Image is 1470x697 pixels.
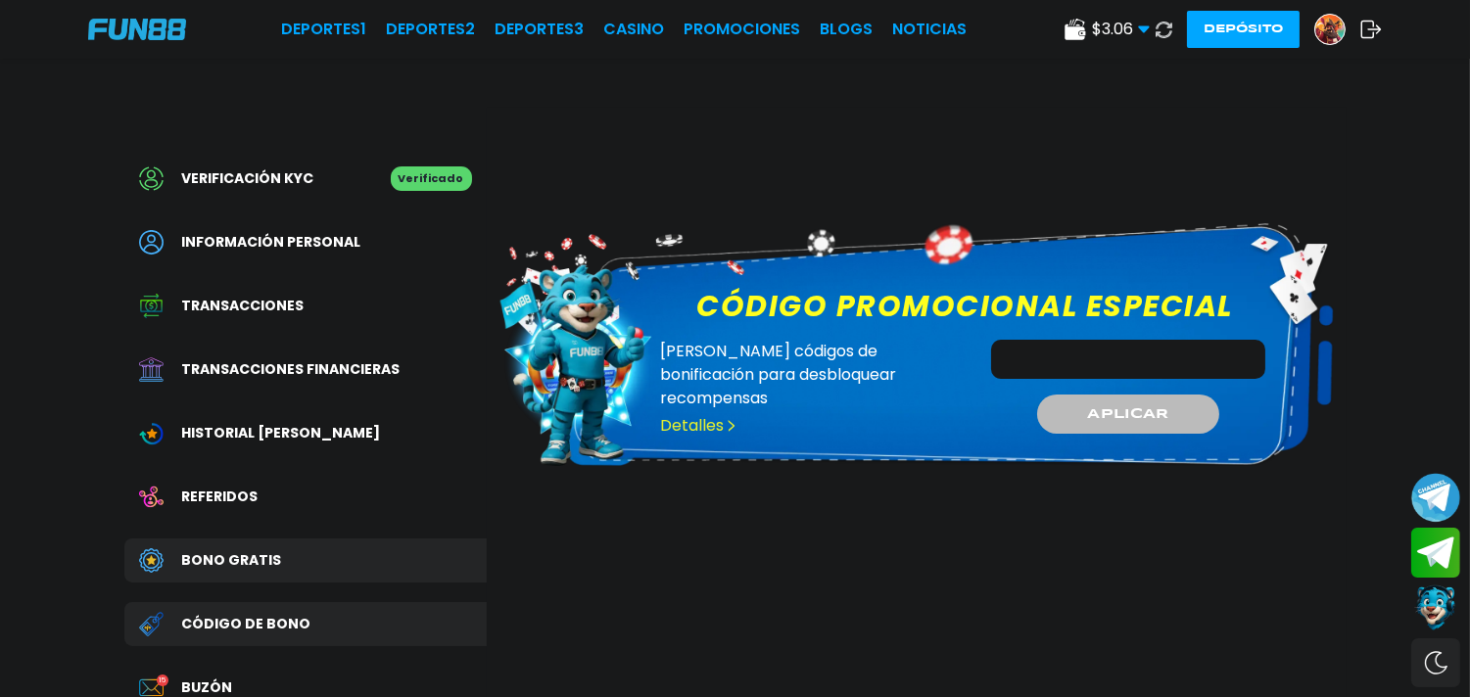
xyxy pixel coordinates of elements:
[1314,14,1360,45] a: Avatar
[124,475,487,519] a: ReferralReferidos
[139,548,164,573] img: Free Bonus
[88,19,186,40] img: Company Logo
[124,348,487,392] a: Financial TransactionTransacciones financieras
[182,296,305,316] span: Transacciones
[139,421,164,445] img: Wagering Transaction
[124,284,487,328] a: Transaction HistoryTransacciones
[685,284,1245,328] label: Código promocional especial
[684,18,800,41] a: Promociones
[124,411,487,455] a: Wagering TransactionHistorial [PERSON_NAME]
[1092,18,1150,41] span: $ 3.06
[1187,11,1300,48] button: Depósito
[386,18,475,41] a: Deportes2
[660,414,737,438] a: Detalles
[124,602,487,646] a: Redeem BonusCódigo de bono
[139,294,164,318] img: Transaction History
[1411,528,1460,579] button: Join telegram
[1315,15,1345,44] img: Avatar
[182,359,401,380] span: Transacciones financieras
[1411,582,1460,633] button: Contact customer service
[281,18,366,41] a: Deportes1
[182,168,314,189] span: Verificación KYC
[1037,395,1219,434] button: APLICAR
[1411,638,1460,687] div: Switch theme
[139,357,164,382] img: Financial Transaction
[892,18,967,41] a: NOTICIAS
[820,18,873,41] a: BLOGS
[124,157,487,201] a: Verificación KYCVerificado
[139,230,164,255] img: Personal
[139,485,164,509] img: Referral
[157,674,168,686] p: 15
[124,538,487,582] a: Free BonusBono Gratis
[182,550,282,571] span: Bono Gratis
[1087,404,1168,425] span: APLICAR
[182,423,381,443] span: Historial [PERSON_NAME]
[182,614,311,634] span: Código de bono
[660,340,965,410] p: [PERSON_NAME] códigos de bonificación para desbloquear recompensas
[391,166,472,191] p: Verificado
[182,232,361,253] span: Información personal
[139,612,164,636] img: Redeem Bonus
[182,487,259,507] span: Referidos
[603,18,664,41] a: CASINO
[1411,472,1460,523] button: Join telegram channel
[495,18,584,41] a: Deportes3
[124,220,487,264] a: PersonalInformación personal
